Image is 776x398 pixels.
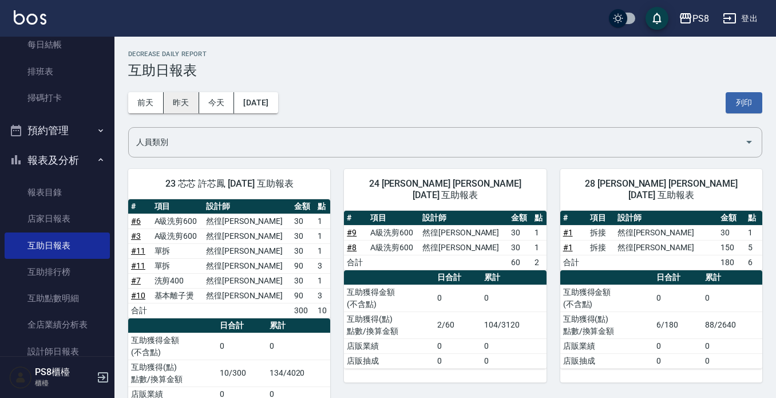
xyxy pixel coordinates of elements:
td: 拆接 [587,225,615,240]
td: 然徨[PERSON_NAME] [615,240,718,255]
td: 88/2640 [702,312,762,338]
td: 0 [434,338,481,353]
h5: PS8櫃檯 [35,367,93,378]
td: 6/180 [654,312,702,338]
a: #11 [131,246,145,255]
button: 登出 [718,8,762,29]
td: 150 [718,240,745,255]
a: #11 [131,261,145,270]
a: 每日結帳 [5,31,110,58]
td: A級洗剪600 [367,225,419,240]
a: #3 [131,231,141,241]
td: 0 [654,353,702,368]
td: 0 [654,285,702,312]
h3: 互助日報表 [128,62,762,78]
td: 2/60 [434,312,481,338]
a: #8 [347,243,357,252]
table: a dense table [560,270,762,369]
td: 然徨[PERSON_NAME] [203,228,291,243]
input: 人員名稱 [133,132,740,152]
td: 互助獲得(點) 點數/換算金額 [344,312,434,338]
td: 然徨[PERSON_NAME] [203,273,291,288]
th: # [128,199,152,214]
td: 然徨[PERSON_NAME] [615,225,718,240]
img: Person [9,366,32,389]
span: 28 [PERSON_NAME] [PERSON_NAME] [DATE] 互助報表 [574,178,749,201]
td: 5 [745,240,762,255]
th: 設計師 [419,211,508,226]
td: A級洗剪600 [152,214,203,228]
th: 項目 [152,199,203,214]
td: 合計 [344,255,367,270]
td: 3 [315,288,331,303]
table: a dense table [344,270,546,369]
p: 櫃檯 [35,378,93,388]
th: 累計 [267,318,331,333]
button: [DATE] [234,92,278,113]
td: 104/3120 [481,312,546,338]
th: 點 [532,211,547,226]
a: #9 [347,228,357,237]
a: 互助點數明細 [5,285,110,312]
th: 日合計 [434,270,481,285]
th: # [560,211,588,226]
td: 30 [508,240,532,255]
td: 合計 [560,255,588,270]
td: 單拆 [152,243,203,258]
td: 2 [532,255,547,270]
td: 互助獲得金額 (不含點) [344,285,434,312]
div: PS8 [692,11,709,26]
th: 點 [315,199,331,214]
th: 設計師 [203,199,291,214]
th: 點 [745,211,762,226]
button: PS8 [674,7,714,30]
a: 全店業績分析表 [5,312,110,338]
button: 列印 [726,92,762,113]
a: 排班表 [5,58,110,85]
th: 累計 [481,270,546,285]
td: 0 [702,338,762,353]
td: 然徨[PERSON_NAME] [419,225,508,240]
td: 然徨[PERSON_NAME] [203,214,291,228]
th: 項目 [587,211,615,226]
td: 1 [315,243,331,258]
td: 1 [315,228,331,243]
button: 今天 [199,92,235,113]
td: 30 [291,243,315,258]
th: 金額 [508,211,532,226]
th: 日合計 [654,270,702,285]
td: 0 [481,285,546,312]
a: 設計師日報表 [5,338,110,365]
td: 0 [217,333,267,360]
td: 店販抽成 [560,353,654,368]
button: 前天 [128,92,164,113]
a: #1 [563,243,573,252]
a: #1 [563,228,573,237]
img: Logo [14,10,46,25]
td: 30 [291,228,315,243]
td: 互助獲得金額 (不含點) [128,333,217,360]
th: 設計師 [615,211,718,226]
button: Open [740,133,758,151]
td: 然徨[PERSON_NAME] [419,240,508,255]
td: A級洗剪600 [367,240,419,255]
button: 預約管理 [5,116,110,145]
a: #10 [131,291,145,300]
td: 店販抽成 [344,353,434,368]
button: 昨天 [164,92,199,113]
td: 基本離子燙 [152,288,203,303]
td: 店販業績 [560,338,654,353]
th: 金額 [291,199,315,214]
td: 0 [481,353,546,368]
td: 0 [481,338,546,353]
td: 0 [702,353,762,368]
table: a dense table [344,211,546,270]
td: 0 [654,338,702,353]
h2: Decrease Daily Report [128,50,762,58]
td: 90 [291,288,315,303]
button: 報表及分析 [5,145,110,175]
td: 1 [532,225,547,240]
td: 0 [702,285,762,312]
table: a dense table [560,211,762,270]
a: #6 [131,216,141,226]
